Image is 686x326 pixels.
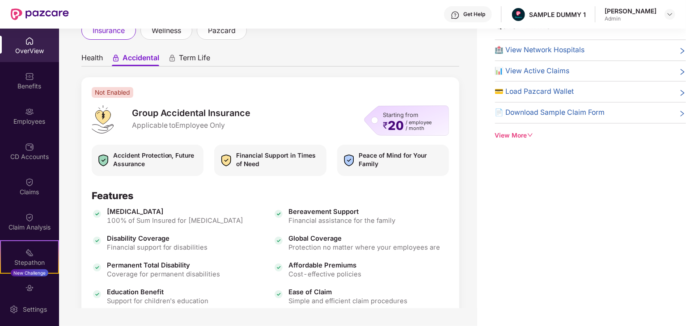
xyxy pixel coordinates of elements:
span: Coverage for permanent disabilities [107,270,220,279]
span: 💳 Load Pazcard Wallet [495,86,574,97]
div: Stepathon [1,258,58,267]
img: svg+xml;base64,PHN2ZyBpZD0iRW5kb3JzZW1lbnRzIiB4bWxucz0iaHR0cDovL3d3dy53My5vcmcvMjAwMC9zdmciIHdpZH... [25,284,34,293]
span: Simple and efficient claim procedures [288,297,407,305]
span: Applicable to Employee Only [132,121,251,130]
img: svg+xml;base64,PHN2ZyBpZD0iRW1wbG95ZWVzIiB4bWxucz0iaHR0cDovL3d3dy53My5vcmcvMjAwMC9zdmciIHdpZHRoPS... [25,107,34,116]
div: Get Help [463,11,485,18]
span: ₹ [383,122,388,129]
img: icon [219,151,233,170]
div: Settings [20,305,50,314]
span: 20 [388,120,404,131]
img: svg+xml;base64,PHN2ZyBpZD0iU2V0dGluZy0yMHgyMCIgeG1sbnM9Imh0dHA6Ly93d3cudzMub3JnLzIwMDAvc3ZnIiB3aW... [9,305,18,314]
span: Not Enabled [92,87,134,98]
span: Ease of Claim [288,288,407,297]
span: wellness [152,25,181,36]
span: Affordable Premiums [288,261,361,270]
span: / month [406,125,432,131]
img: icon [342,151,356,170]
span: right [679,67,686,77]
span: Bereavement Support [288,207,395,216]
div: Admin [605,15,656,22]
img: svg+xml;base64,PHN2ZyBpZD0iQ2xhaW0iIHhtbG5zPSJodHRwOi8vd3d3LnczLm9yZy8yMDAwL3N2ZyIgd2lkdGg9IjIwIi... [25,178,34,187]
span: 100% of Sum Insured for [MEDICAL_DATA] [107,216,244,225]
span: [MEDICAL_DATA] [107,207,244,216]
div: SAMPLE DUMMY 1 [529,10,586,19]
img: icon [92,230,102,252]
div: animation [112,54,120,62]
img: icon [273,256,284,279]
img: icon [92,256,102,279]
span: Starting from [383,111,418,118]
span: Financial assistance for the family [288,216,395,225]
span: / employee [406,120,432,125]
span: Support for children's education [107,297,209,305]
div: New Challenge [11,269,48,276]
span: Accidental [123,53,159,66]
span: down [527,132,534,138]
span: Financial Support in Times of Need [236,151,322,169]
span: Cost-effective policies [288,270,361,279]
img: svg+xml;base64,PHN2ZyBpZD0iQ0RfQWNjb3VudHMiIGRhdGEtbmFtZT0iQ0QgQWNjb3VudHMiIHhtbG5zPSJodHRwOi8vd3... [25,142,34,151]
span: 📊 View Active Claims [495,66,570,77]
img: svg+xml;base64,PHN2ZyBpZD0iQmVuZWZpdHMiIHhtbG5zPSJodHRwOi8vd3d3LnczLm9yZy8yMDAwL3N2ZyIgd2lkdGg9Ij... [25,72,34,81]
img: icon [273,230,284,252]
span: Permanent Total Disability [107,261,220,270]
img: svg+xml;base64,PHN2ZyBpZD0iSG9tZSIgeG1sbnM9Imh0dHA6Ly93d3cudzMub3JnLzIwMDAvc3ZnIiB3aWR0aD0iMjAiIG... [25,37,34,46]
div: animation [168,54,176,62]
span: Group Accidental Insurance [132,107,251,120]
img: New Pazcare Logo [11,8,69,20]
img: svg+xml;base64,PHN2ZyBpZD0iRHJvcGRvd24tMzJ4MzIiIHhtbG5zPSJodHRwOi8vd3d3LnczLm9yZy8yMDAwL3N2ZyIgd2... [666,11,673,18]
span: Financial support for disabilities [107,243,208,252]
img: icon [96,151,110,170]
span: Health [81,53,103,66]
span: Protection no matter where your employees are [288,243,440,252]
span: Term Life [179,53,210,66]
img: icon [92,203,102,225]
img: svg+xml;base64,PHN2ZyBpZD0iSGVscC0zMngzMiIgeG1sbnM9Imh0dHA6Ly93d3cudzMub3JnLzIwMDAvc3ZnIiB3aWR0aD... [451,11,460,20]
span: 📄 Download Sample Claim Form [495,107,605,118]
img: svg+xml;base64,PHN2ZyBpZD0iQ2xhaW0iIHhtbG5zPSJodHRwOi8vd3d3LnczLm9yZy8yMDAwL3N2ZyIgd2lkdGg9IjIwIi... [25,213,34,222]
span: Global Coverage [288,234,440,243]
span: Peace of Mind for Your Family [359,151,445,169]
div: [PERSON_NAME] [605,7,656,15]
span: Disability Coverage [107,234,208,243]
span: right [679,88,686,97]
img: icon [273,283,284,305]
div: View More [495,131,686,141]
div: Features [92,189,449,202]
span: right [679,46,686,56]
img: icon [92,283,102,305]
span: right [679,109,686,118]
span: 🏥 View Network Hospitals [495,45,585,56]
span: pazcard [208,25,236,36]
img: Pazcare_Alternative_logo-01-01.png [512,8,525,21]
span: Education Benefit [107,288,209,297]
span: Accident Protection, Future Assurance [113,151,199,169]
span: insurance [93,25,125,36]
img: logo [92,105,114,134]
img: svg+xml;base64,PHN2ZyB4bWxucz0iaHR0cDovL3d3dy53My5vcmcvMjAwMC9zdmciIHdpZHRoPSIyMSIgaGVpZ2h0PSIyMC... [25,248,34,257]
